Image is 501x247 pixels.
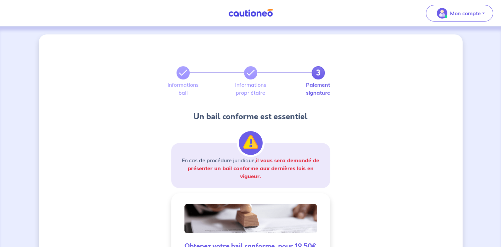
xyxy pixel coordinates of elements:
label: Paiement signature [312,82,325,95]
h4: Un bail conforme est essentiel [171,111,330,122]
img: Cautioneo [226,9,276,17]
p: En cas de procédure juridique, [179,156,322,180]
a: 3 [312,66,325,79]
img: illu_account_valid_menu.svg [437,8,447,19]
label: Informations bail [176,82,190,95]
img: valid-lease.png [184,204,317,233]
p: Mon compte [450,9,481,17]
img: illu_alert.svg [239,131,263,155]
strong: il vous sera demandé de présenter un bail conforme aux dernières lois en vigueur. [188,157,320,179]
button: illu_account_valid_menu.svgMon compte [426,5,493,22]
label: Informations propriétaire [244,82,257,95]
